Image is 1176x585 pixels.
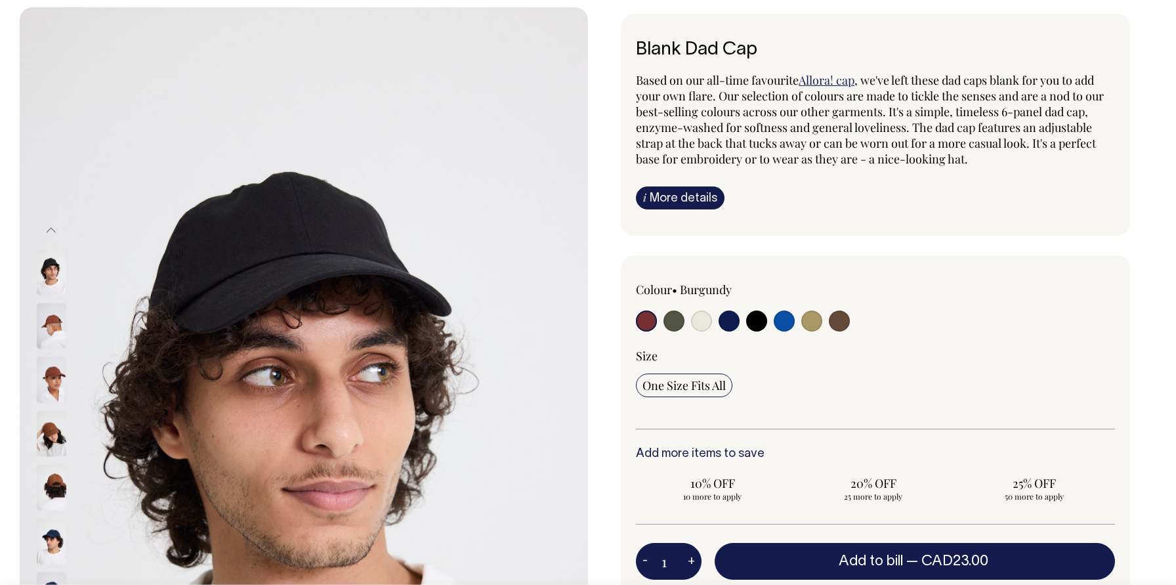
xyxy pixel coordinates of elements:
[37,465,66,511] img: chocolate
[643,190,646,204] span: i
[906,555,992,568] span: —
[642,475,782,491] span: 10% OFF
[37,249,66,295] img: black
[636,72,1104,167] span: , we've left these dad caps blank for you to add your own flare. Our selection of colours are mad...
[642,378,726,393] span: One Size Fits All
[636,548,654,574] button: -
[803,491,943,502] span: 25 more to apply
[965,491,1104,502] span: 50 more to apply
[803,475,943,491] span: 20% OFF
[642,491,782,502] span: 10 more to apply
[636,282,828,297] div: Colour
[680,282,732,297] label: Burgundy
[799,72,854,88] a: Allora! cap
[636,72,799,88] span: Based on our all-time favourite
[37,357,66,403] img: chocolate
[965,475,1104,491] span: 25% OFF
[839,555,903,568] span: Add to bill
[636,374,732,397] input: One Size Fits All
[636,348,1115,364] div: Size
[715,543,1115,580] button: Add to bill —CAD23.00
[636,186,724,209] a: iMore details
[37,411,66,457] img: chocolate
[636,448,1115,461] h6: Add more items to save
[681,548,702,574] button: +
[921,555,988,568] span: CAD23.00
[636,471,789,506] input: 10% OFF 10 more to apply
[636,40,1115,60] h6: Blank Dad Cap
[797,471,950,506] input: 20% OFF 25 more to apply
[672,282,677,297] span: •
[958,471,1111,506] input: 25% OFF 50 more to apply
[37,519,66,565] img: dark-navy
[37,303,66,349] img: chocolate
[41,216,61,246] button: Previous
